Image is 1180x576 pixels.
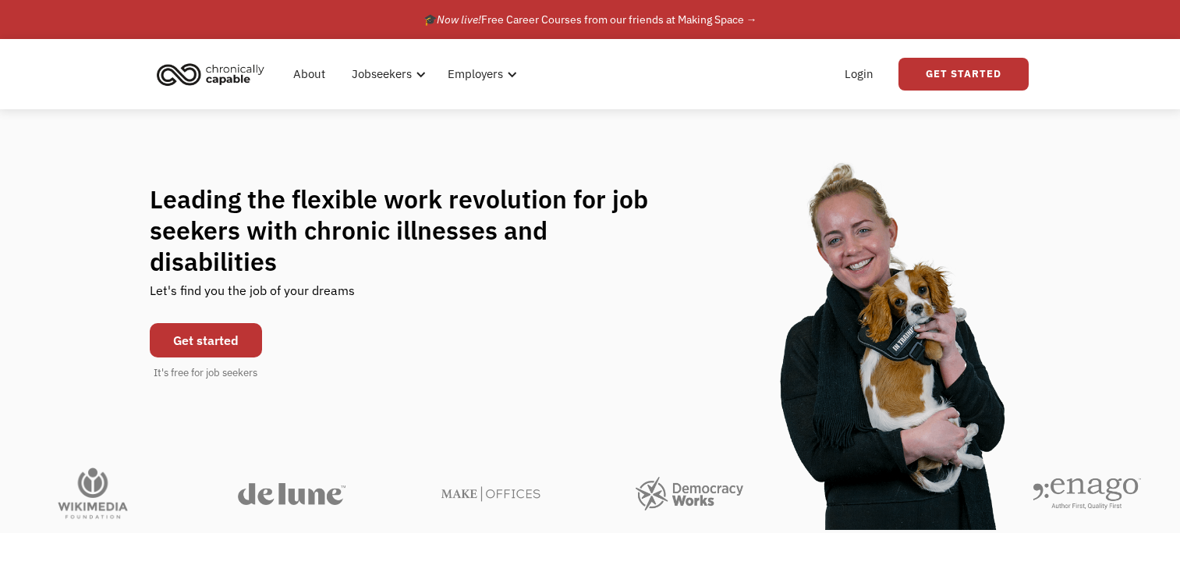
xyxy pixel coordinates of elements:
[448,65,503,84] div: Employers
[898,58,1029,91] a: Get Started
[423,10,757,29] div: 🎓 Free Career Courses from our friends at Making Space →
[154,365,257,381] div: It's free for job seekers
[437,12,481,27] em: Now live!
[352,65,412,84] div: Jobseekers
[835,49,883,99] a: Login
[150,183,679,277] h1: Leading the flexible work revolution for job seekers with chronic illnesses and disabilities
[284,49,335,99] a: About
[152,57,276,91] a: home
[150,277,355,315] div: Let's find you the job of your dreams
[152,57,269,91] img: Chronically Capable logo
[438,49,522,99] div: Employers
[342,49,431,99] div: Jobseekers
[150,323,262,357] a: Get started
